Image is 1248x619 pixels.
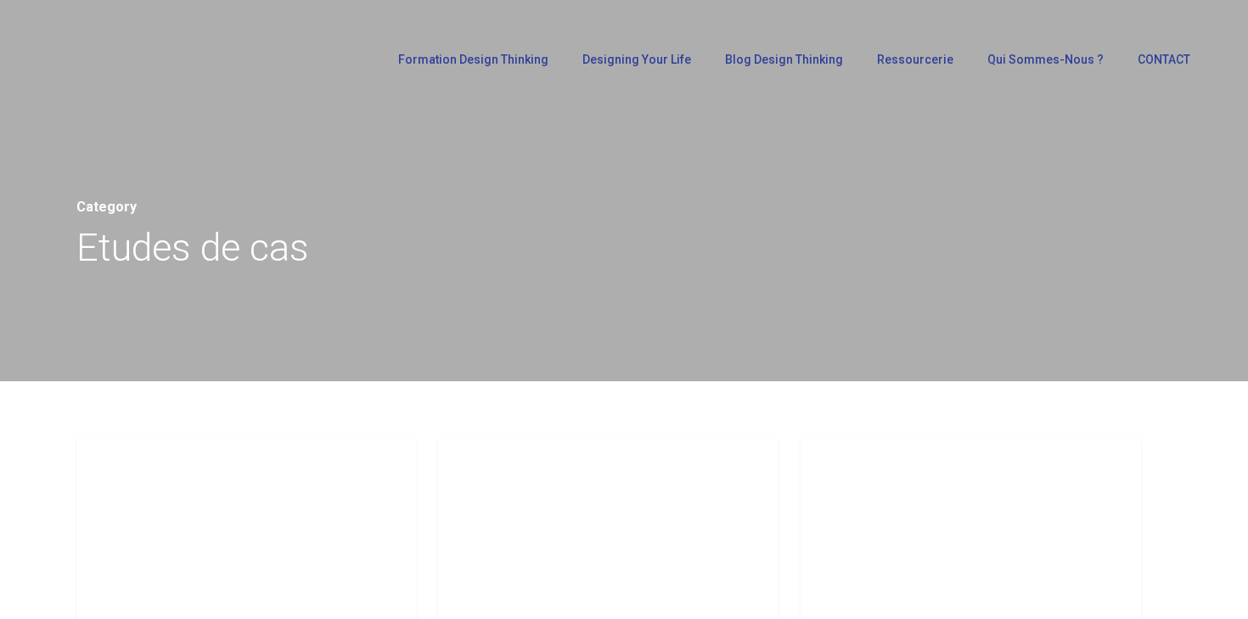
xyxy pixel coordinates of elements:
span: CONTACT [1138,53,1190,66]
span: Category [76,199,137,215]
a: Ressourcerie [869,53,962,65]
a: Etudes de cas [455,454,566,475]
a: Etudes de cas [93,454,205,475]
a: CONTACT [1129,53,1199,65]
span: Qui sommes-nous ? [987,53,1104,66]
a: Designing Your Life [574,53,700,65]
span: Formation Design Thinking [398,53,548,66]
a: Formation Design Thinking [390,53,557,65]
span: Ressourcerie [877,53,953,66]
h1: Etudes de cas [76,221,1172,275]
a: Blog Design Thinking [717,53,852,65]
span: Blog Design Thinking [725,53,843,66]
span: Designing Your Life [582,53,691,66]
a: Etudes de cas [818,454,929,475]
a: Qui sommes-nous ? [979,53,1112,65]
